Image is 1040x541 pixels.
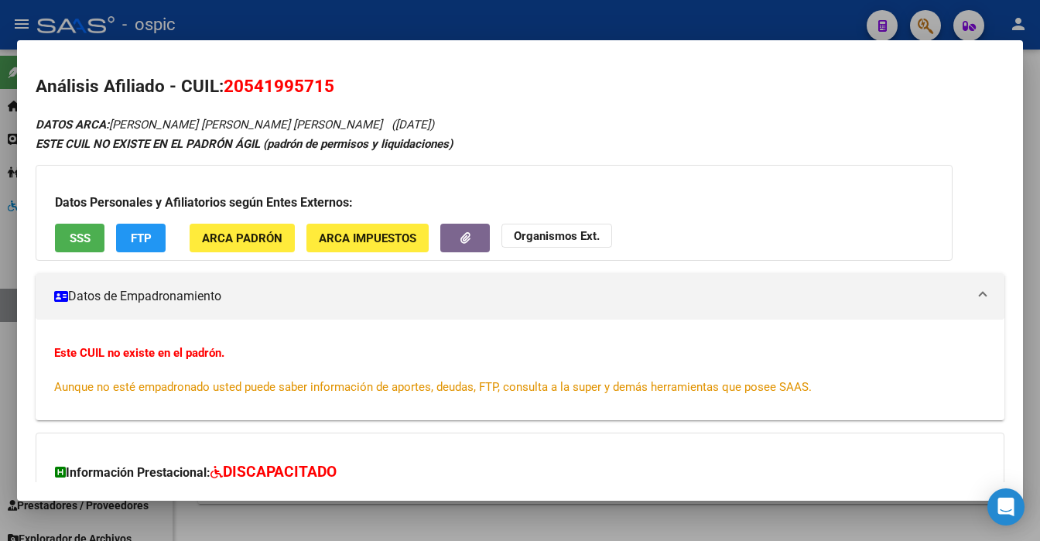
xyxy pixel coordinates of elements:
[306,224,429,252] button: ARCA Impuestos
[36,137,453,151] strong: ESTE CUIL NO EXISTE EN EL PADRÓN ÁGIL (padrón de permisos y liquidaciones)
[70,231,91,245] span: SSS
[36,273,1004,320] mat-expansion-panel-header: Datos de Empadronamiento
[55,224,104,252] button: SSS
[224,76,334,96] span: 20541995715
[190,224,295,252] button: ARCA Padrón
[116,224,166,252] button: FTP
[514,229,600,243] strong: Organismos Ext.
[54,287,967,306] mat-panel-title: Datos de Empadronamiento
[987,488,1025,526] div: Open Intercom Messenger
[223,463,337,481] span: DISCAPACITADO
[319,231,416,245] span: ARCA Impuestos
[202,231,282,245] span: ARCA Padrón
[392,118,434,132] span: ([DATE])
[131,231,152,245] span: FTP
[501,224,612,248] button: Organismos Ext.
[55,193,933,212] h3: Datos Personales y Afiliatorios según Entes Externos:
[36,74,1004,100] h2: Análisis Afiliado - CUIL:
[36,118,109,132] strong: DATOS ARCA:
[36,118,382,132] span: [PERSON_NAME] [PERSON_NAME] [PERSON_NAME]
[55,461,985,484] h3: Información Prestacional:
[36,320,1004,420] div: Datos de Empadronamiento
[54,346,224,360] strong: Este CUIL no existe en el padrón.
[54,380,812,394] span: Aunque no esté empadronado usted puede saber información de aportes, deudas, FTP, consulta a la s...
